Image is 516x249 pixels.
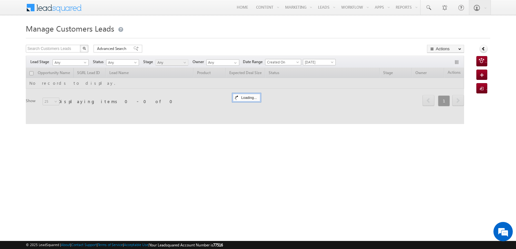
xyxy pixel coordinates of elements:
[303,59,334,65] span: [DATE]
[193,59,206,65] span: Owner
[26,242,223,248] span: © 2025 LeadSquared | | | | |
[156,60,186,65] span: Any
[149,243,223,247] span: Your Leadsquared Account Number is
[143,59,155,65] span: Stage
[206,59,239,66] input: Type to Search
[265,59,299,65] span: Created On
[155,59,188,66] a: Any
[213,243,223,247] span: 77516
[30,59,52,65] span: Lead Stage
[233,94,260,101] div: Loading...
[83,47,86,50] img: Search
[93,59,106,65] span: Status
[427,45,464,53] button: Actions
[98,243,123,247] a: Terms of Service
[106,59,139,66] a: Any
[124,243,148,247] a: Acceptable Use
[231,60,239,66] a: Show All Items
[303,59,336,65] a: [DATE]
[97,46,128,52] span: Advanced Search
[265,59,301,65] a: Created On
[26,23,114,34] span: Manage Customers Leads
[61,243,70,247] a: About
[53,60,86,65] span: Any
[71,243,97,247] a: Contact Support
[243,59,265,65] span: Date Range
[106,60,137,65] span: Any
[53,59,89,66] a: Any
